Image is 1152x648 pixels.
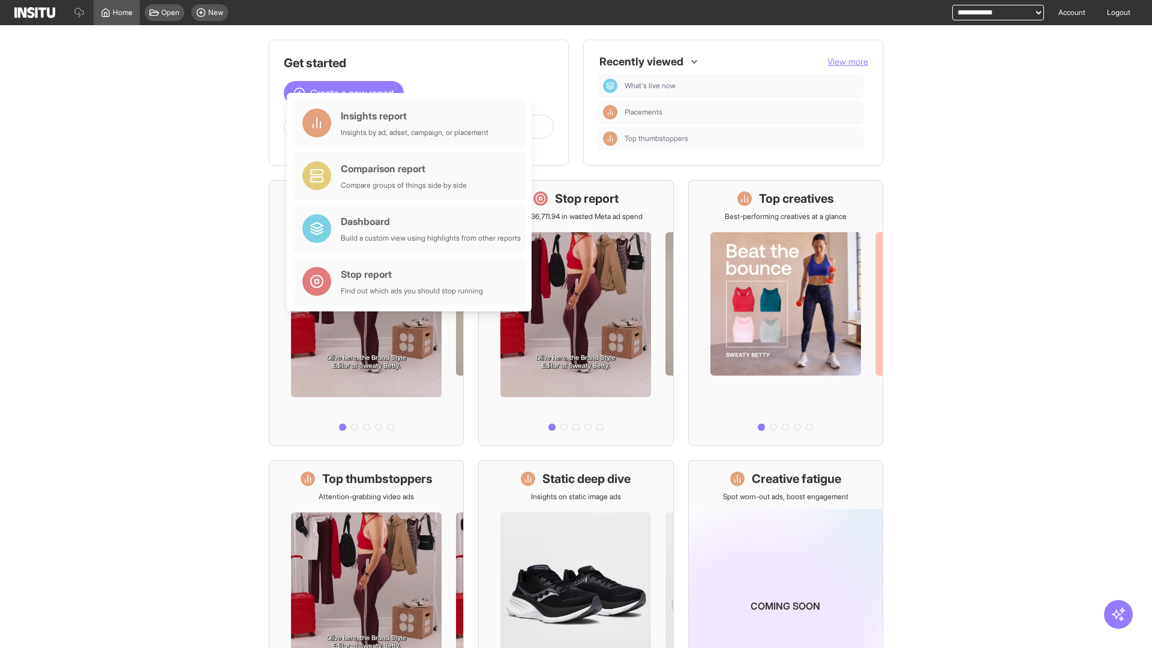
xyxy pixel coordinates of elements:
h1: Static deep dive [542,470,631,487]
div: Build a custom view using highlights from other reports [341,233,521,243]
span: What's live now [625,81,676,91]
p: Attention-grabbing video ads [319,492,414,502]
button: View more [827,56,868,68]
h1: Get started [284,55,554,71]
span: Top thumbstoppers [625,134,688,143]
div: Insights [603,131,617,146]
a: What's live nowSee all active ads instantly [269,180,464,446]
img: Logo [14,7,55,18]
h1: Top thumbstoppers [322,470,433,487]
div: Insights report [341,109,488,123]
p: Insights on static image ads [531,492,621,502]
div: Comparison report [341,161,467,176]
a: Stop reportSave £36,711.94 in wasted Meta ad spend [478,180,673,446]
div: Dashboard [341,214,521,229]
h1: Stop report [555,190,619,207]
a: Top creativesBest-performing creatives at a glance [688,180,883,446]
span: Create a new report [310,86,394,100]
div: Insights [603,105,617,119]
div: Dashboard [603,79,617,93]
span: View more [827,56,868,67]
h1: Top creatives [759,190,834,207]
p: Best-performing creatives at a glance [725,212,847,221]
div: Compare groups of things side by side [341,181,467,190]
div: Find out which ads you should stop running [341,286,483,296]
div: Insights by ad, adset, campaign, or placement [341,128,488,137]
span: New [208,8,223,17]
span: Open [161,8,179,17]
span: Placements [625,107,859,117]
span: Placements [625,107,662,117]
span: Top thumbstoppers [625,134,859,143]
div: Stop report [341,267,483,281]
button: Create a new report [284,81,404,105]
span: What's live now [625,81,859,91]
p: Save £36,711.94 in wasted Meta ad spend [509,212,643,221]
span: Home [113,8,133,17]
